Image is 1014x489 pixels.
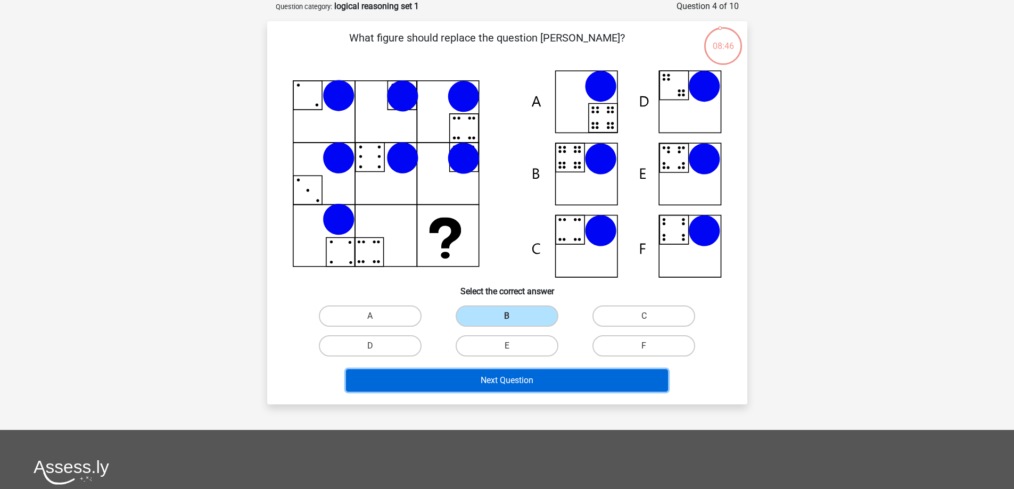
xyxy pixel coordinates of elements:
button: Next Question [346,369,668,392]
h6: Select the correct answer [284,278,730,296]
p: What figure should replace the question [PERSON_NAME]? [284,30,690,62]
label: D [319,335,422,357]
img: Assessly logo [34,460,109,485]
label: F [592,335,695,357]
label: B [456,305,558,327]
label: A [319,305,422,327]
label: C [592,305,695,327]
small: Question category: [276,3,332,11]
strong: logical reasoning set 1 [334,1,419,11]
div: 08:46 [703,26,743,53]
label: E [456,335,558,357]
